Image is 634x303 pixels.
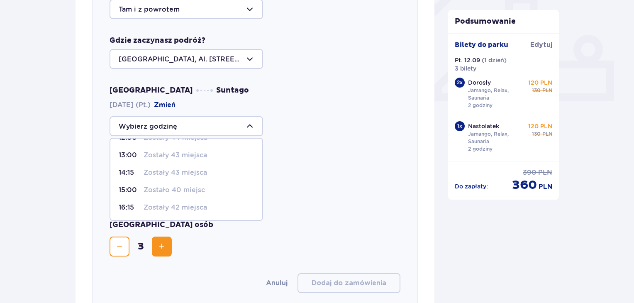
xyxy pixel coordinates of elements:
div: 1 x [455,121,465,131]
a: Edytuj [530,40,552,49]
p: 360 [512,177,537,193]
span: [GEOGRAPHIC_DATA] [110,86,193,95]
p: 2 godziny [468,145,493,153]
p: 130 [532,87,541,94]
p: 2 godziny [468,102,493,109]
p: PLN [538,168,552,177]
button: Increase [152,237,172,257]
p: Zostało 40 miejsc [144,186,205,195]
p: ( 1 dzień ) [482,56,507,64]
p: 14:15 [119,168,140,177]
p: Zostały 43 miejsca [144,151,207,160]
p: Jamango, Relax, Saunaria [468,130,525,145]
p: 390 [523,168,536,177]
p: 120 PLN [528,122,552,130]
span: Suntago [216,86,249,95]
p: Dorosły [468,78,491,87]
div: 2 x [455,78,465,88]
p: 16:15 [119,203,140,212]
p: PLN [539,182,552,191]
p: Zostały 43 miejsca [144,168,207,177]
button: Zmień [154,100,176,110]
button: Dodaj do zamówienia [297,273,400,293]
p: 120 PLN [528,78,552,87]
button: Decrease [110,237,129,257]
p: Podsumowanie [448,17,559,27]
p: [GEOGRAPHIC_DATA] osób [110,220,213,230]
p: Gdzie zaczynasz podróż? [110,36,205,46]
p: Nastolatek [468,122,499,130]
p: Zostały 42 miejsca [144,203,207,212]
p: Jamango, Relax, Saunaria [468,87,525,102]
p: Pt. 12.09 [455,56,480,64]
p: 13:00 [119,151,140,160]
p: PLN [542,87,552,94]
p: Bilety do parku [455,40,508,49]
span: [DATE] (Pt.) [110,100,176,110]
p: Dodaj do zamówienia [312,279,386,288]
p: PLN [542,130,552,138]
p: 130 [532,130,541,138]
p: Do zapłaty : [455,182,488,191]
img: dots [196,89,213,92]
span: 3 [131,240,150,253]
p: 3 bilety [455,64,476,73]
p: 15:00 [119,186,140,195]
button: Anuluj [266,279,288,288]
